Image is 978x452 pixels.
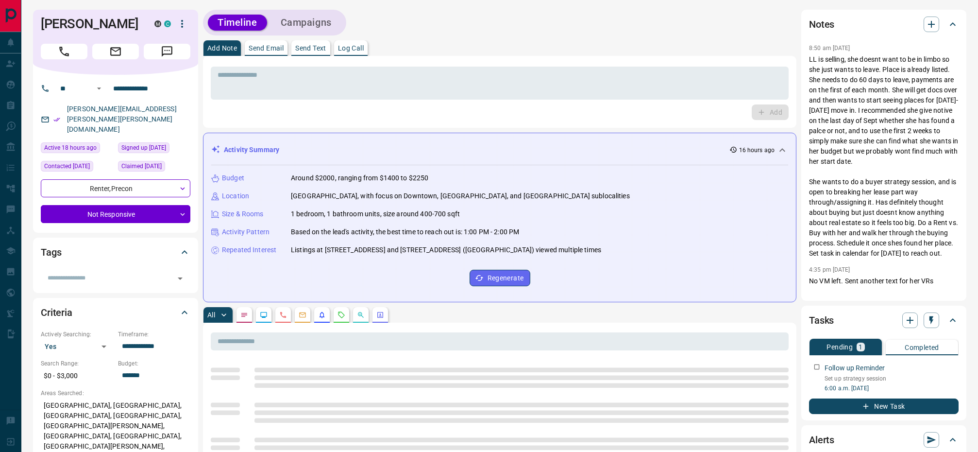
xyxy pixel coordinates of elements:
h2: Notes [809,17,834,32]
p: Budget: [118,359,190,368]
svg: Requests [337,311,345,319]
h2: Criteria [41,305,72,320]
p: [GEOGRAPHIC_DATA], with focus on Downtown, [GEOGRAPHIC_DATA], and [GEOGRAPHIC_DATA] sublocalities [291,191,630,201]
h2: Alerts [809,432,834,448]
p: Log Call [338,45,364,52]
p: Repeated Interest [222,245,276,255]
span: Call [41,44,87,59]
svg: Emails [299,311,306,319]
p: 16 hours ago [739,146,775,155]
p: 1 bedroom, 1 bathroom units, size around 400-700 sqft [291,209,460,219]
div: Notes [809,13,959,36]
svg: Calls [279,311,287,319]
button: Regenerate [470,270,530,286]
p: Activity Summary [224,145,279,155]
div: Tags [41,241,190,264]
p: Around $2000, ranging from $1400 to $2250 [291,173,428,183]
button: Campaigns [271,15,341,31]
div: Criteria [41,301,190,324]
p: Location [222,191,249,201]
svg: Email Verified [53,116,60,123]
p: Add Note [207,45,237,52]
button: New Task [809,399,959,414]
p: Timeframe: [118,330,190,339]
p: 6:00 a.m. [DATE] [825,384,959,393]
p: All [207,312,215,318]
p: $0 - $3,000 [41,368,113,384]
p: 4:35 pm [DATE] [809,266,850,273]
p: 11:26 am [DATE] [809,294,854,301]
div: mrloft.ca [154,20,161,27]
button: Open [173,272,187,285]
div: Tasks [809,309,959,332]
div: Renter , Precon [41,179,190,197]
a: [PERSON_NAME][EMAIL_ADDRESS][PERSON_NAME][PERSON_NAME][DOMAIN_NAME] [67,105,177,133]
div: Not Responsive [41,205,190,223]
h1: [PERSON_NAME] [41,16,140,32]
div: Alerts [809,428,959,452]
div: Tue Sep 16 2025 [41,142,113,156]
p: Actively Searching: [41,330,113,339]
div: Yes [41,339,113,354]
p: Send Email [249,45,284,52]
p: Search Range: [41,359,113,368]
p: Completed [905,344,939,351]
svg: Opportunities [357,311,365,319]
p: Follow up Reminder [825,363,885,373]
p: Activity Pattern [222,227,270,237]
p: Size & Rooms [222,209,264,219]
p: LL is selling, she doesnt want to be in limbo so she just wants to leave. Place is already listed... [809,54,959,259]
p: Based on the lead's activity, the best time to reach out is: 1:00 PM - 2:00 PM [291,227,519,237]
p: Budget [222,173,244,183]
span: Claimed [DATE] [121,161,162,171]
svg: Agent Actions [376,311,384,319]
button: Timeline [208,15,267,31]
svg: Listing Alerts [318,311,326,319]
p: Listings at [STREET_ADDRESS] and [STREET_ADDRESS] ([GEOGRAPHIC_DATA]) viewed multiple times [291,245,601,255]
svg: Lead Browsing Activity [260,311,268,319]
p: 1 [859,344,862,350]
h2: Tags [41,244,61,260]
span: Email [92,44,139,59]
p: No VM left. Sent another text for her VRs [809,276,959,286]
div: Tue Feb 26 2019 [118,161,190,174]
p: Pending [826,344,853,350]
span: Active 18 hours ago [44,143,97,153]
span: Contacted [DATE] [44,161,90,171]
div: condos.ca [164,20,171,27]
p: Set up strategy session [825,374,959,383]
p: Send Text [295,45,326,52]
h2: Tasks [809,313,834,328]
div: Fri Mar 27 2020 [41,161,113,174]
button: Open [93,83,105,94]
span: Signed up [DATE] [121,143,166,153]
svg: Notes [240,311,248,319]
p: Areas Searched: [41,389,190,398]
span: Message [144,44,190,59]
div: Tue Feb 26 2019 [118,142,190,156]
div: Activity Summary16 hours ago [211,141,788,159]
p: 8:50 am [DATE] [809,45,850,52]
